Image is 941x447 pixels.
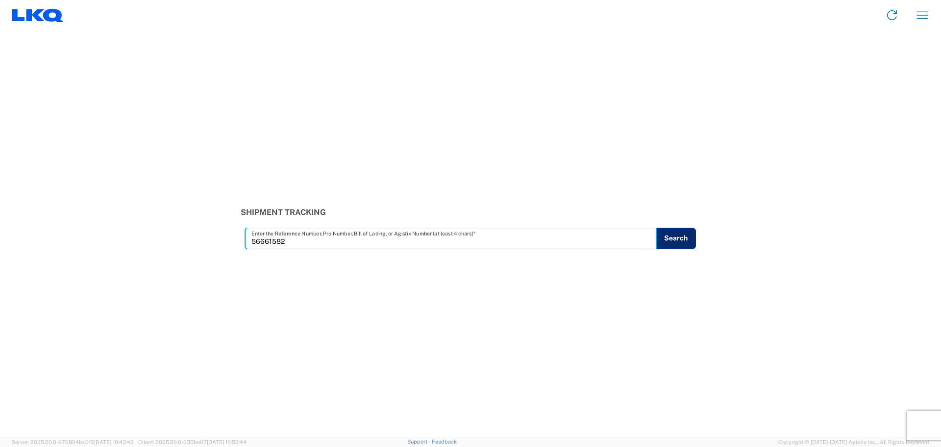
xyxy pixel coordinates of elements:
[432,439,457,445] a: Feedback
[94,439,134,445] span: [DATE] 10:43:43
[656,228,696,249] button: Search
[207,439,247,445] span: [DATE] 10:52:44
[12,439,134,445] span: Server: 2025.20.0-970904bc0f3
[778,438,929,447] span: Copyright © [DATE]-[DATE] Agistix Inc., All Rights Reserved
[407,439,432,445] a: Support
[241,208,701,217] h3: Shipment Tracking
[138,439,247,445] span: Client: 2025.20.0-035ba07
